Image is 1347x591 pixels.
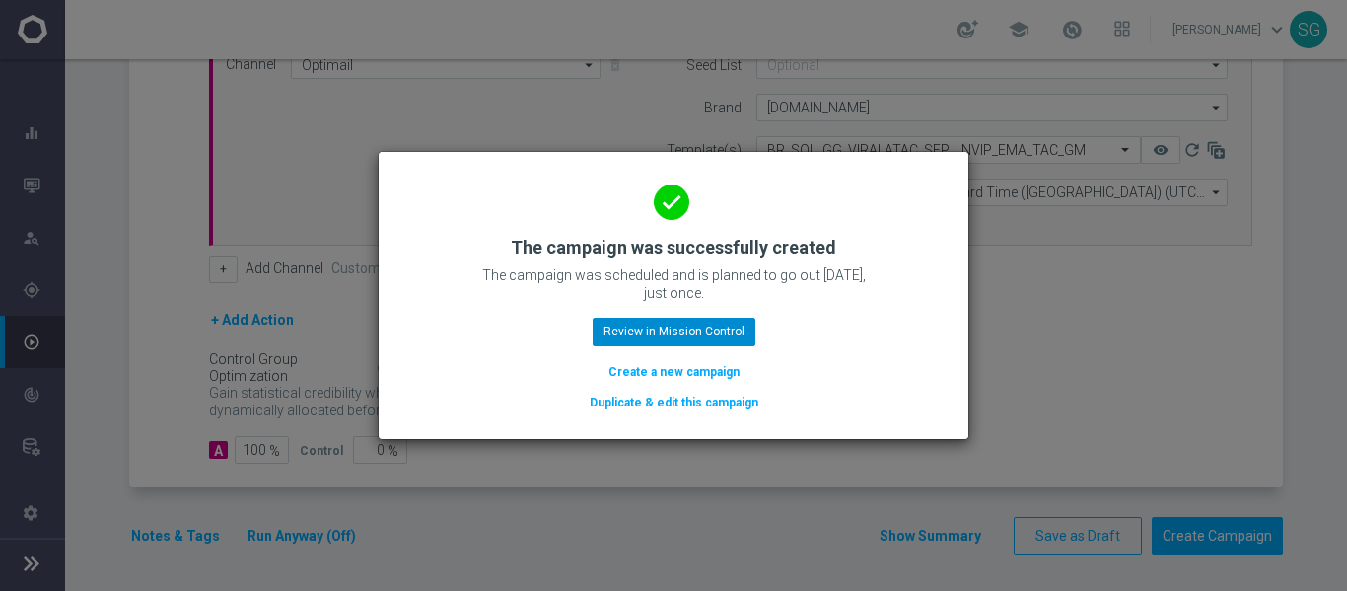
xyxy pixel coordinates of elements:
button: Review in Mission Control [593,318,755,345]
h2: The campaign was successfully created [511,236,836,259]
button: Duplicate & edit this campaign [588,392,760,413]
p: The campaign was scheduled and is planned to go out [DATE], just once. [476,266,871,302]
button: Create a new campaign [606,361,742,383]
i: done [654,185,689,220]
